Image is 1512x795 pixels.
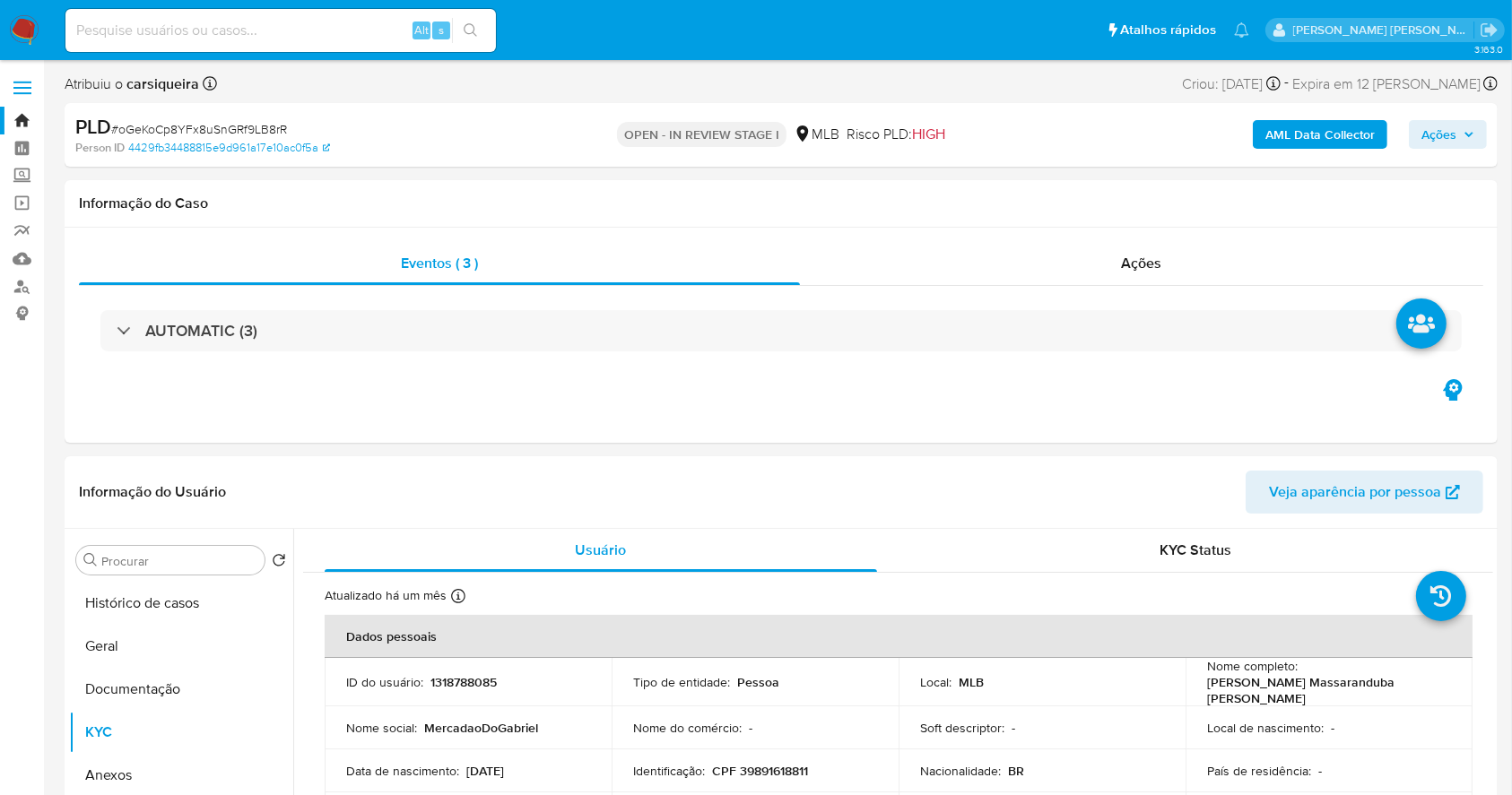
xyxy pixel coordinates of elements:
h1: Informação do Caso [79,194,1483,212]
p: MLB [959,674,984,690]
button: Retornar ao pedido padrão [272,553,286,573]
p: [PERSON_NAME] Massaranduba [PERSON_NAME] [1207,674,1444,706]
p: Pessoa [737,674,779,690]
p: - [1012,720,1015,736]
span: Atribuiu o [65,74,199,94]
p: carla.siqueira@mercadolivre.com [1293,22,1474,39]
div: Criou: [DATE] [1182,72,1281,96]
span: Atalhos rápidos [1120,21,1216,39]
input: Pesquise usuários ou casos... [65,19,496,42]
p: Local : [920,674,952,690]
a: 4429fb34488815e9d961a17e10ac0f5a [128,140,330,156]
p: Local de nascimento : [1207,720,1324,736]
p: Atualizado há um mês [325,587,447,604]
button: Veja aparência por pessoa [1246,471,1483,514]
p: BR [1008,763,1024,779]
p: Nacionalidade : [920,763,1001,779]
b: Person ID [75,140,125,156]
p: - [749,720,752,736]
a: Notificações [1234,22,1249,38]
b: PLD [75,112,111,141]
button: KYC [69,711,293,754]
button: search-icon [452,18,489,43]
p: MercadaoDoGabriel [424,720,538,736]
p: Identificação : [633,763,705,779]
button: Geral [69,625,293,668]
p: Nome completo : [1207,658,1298,674]
b: AML Data Collector [1265,120,1375,149]
button: Ações [1409,120,1487,149]
h3: AUTOMATIC (3) [145,321,257,341]
p: OPEN - IN REVIEW STAGE I [617,122,786,147]
p: ID do usuário : [346,674,423,690]
a: Sair [1480,21,1499,39]
span: s [439,22,444,39]
span: Ações [1121,253,1161,273]
p: Tipo de entidade : [633,674,730,690]
b: carsiqueira [123,73,199,94]
span: - [1284,72,1289,96]
span: Veja aparência por pessoa [1269,471,1441,514]
p: 1318788085 [430,674,497,690]
span: Usuário [575,540,626,560]
button: Histórico de casos [69,582,293,625]
input: Procurar [101,553,257,569]
h1: Informação do Usuário [79,483,226,501]
p: Nome social : [346,720,417,736]
span: Ações [1421,120,1456,149]
th: Dados pessoais [325,615,1473,658]
div: MLB [794,125,839,144]
button: AML Data Collector [1253,120,1387,149]
p: - [1331,720,1334,736]
p: País de residência : [1207,763,1311,779]
button: Procurar [83,553,98,567]
p: Nome do comércio : [633,720,742,736]
div: AUTOMATIC (3) [100,310,1462,351]
p: Data de nascimento : [346,763,459,779]
p: - [1318,763,1322,779]
p: [DATE] [466,763,504,779]
span: Eventos ( 3 ) [401,253,478,273]
span: # oGeKoCp8YFx8uSnGRf9LB8rR [111,120,287,138]
span: HIGH [912,124,945,144]
button: Documentação [69,668,293,711]
span: Alt [414,22,429,39]
span: Expira em 12 [PERSON_NAME] [1292,74,1481,94]
span: Risco PLD: [847,125,945,144]
span: KYC Status [1160,540,1231,560]
p: Soft descriptor : [920,720,1004,736]
p: CPF 39891618811 [712,763,808,779]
